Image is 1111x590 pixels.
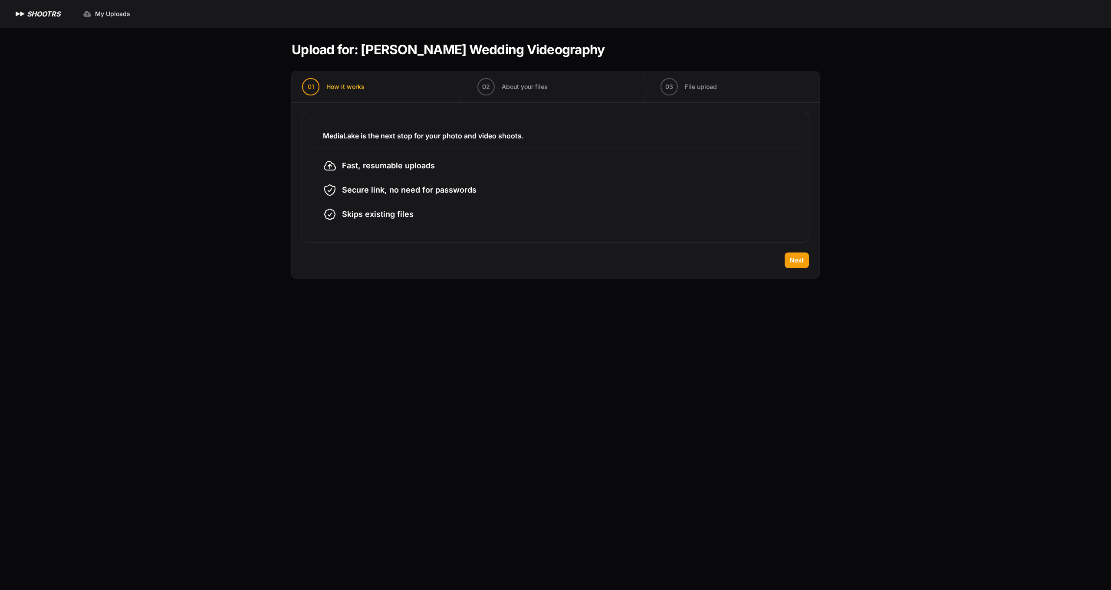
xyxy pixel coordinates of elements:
span: My Uploads [95,10,130,18]
span: Fast, resumable uploads [342,160,435,172]
img: SHOOTRS [14,9,27,19]
h1: SHOOTRS [27,9,60,19]
a: My Uploads [78,6,135,22]
button: 02 About your files [467,71,558,102]
span: 03 [665,82,673,91]
button: Next [785,252,809,268]
span: About your files [502,82,548,91]
span: 02 [482,82,490,91]
span: 01 [308,82,314,91]
span: Secure link, no need for passwords [342,184,477,196]
a: SHOOTRS SHOOTRS [14,9,60,19]
span: Next [790,256,804,265]
h1: Upload for: [PERSON_NAME] Wedding Videography [292,42,605,57]
span: File upload [685,82,717,91]
span: Skips existing files [342,208,414,220]
button: 01 How it works [292,71,375,102]
h3: MediaLake is the next stop for your photo and video shoots. [323,131,788,141]
button: 03 File upload [650,71,727,102]
span: How it works [326,82,365,91]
